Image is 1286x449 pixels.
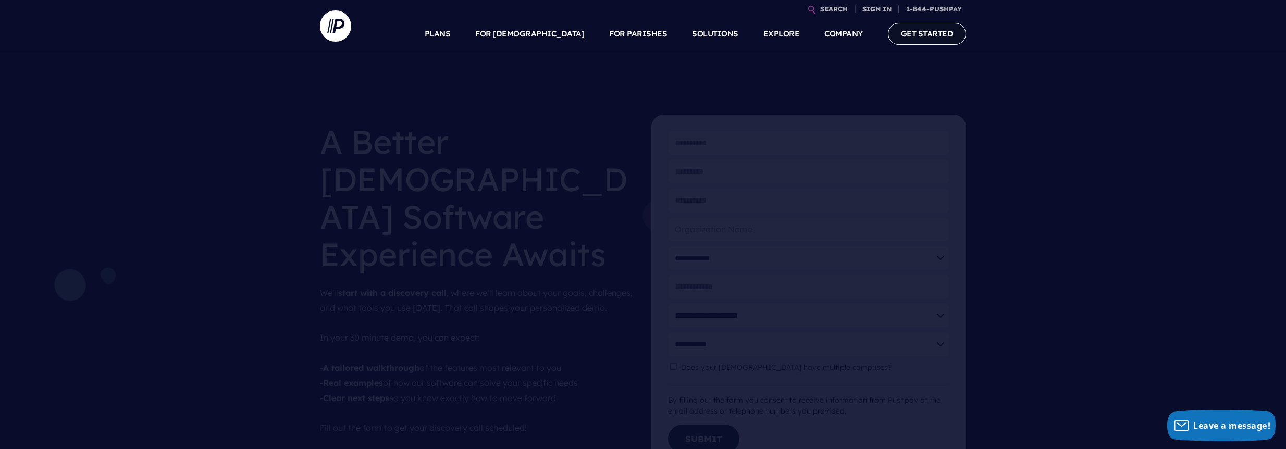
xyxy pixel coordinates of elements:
a: COMPANY [824,16,863,52]
a: FOR PARISHES [609,16,667,52]
span: Leave a message! [1193,420,1270,431]
a: EXPLORE [763,16,800,52]
a: PLANS [425,16,451,52]
a: FOR [DEMOGRAPHIC_DATA] [475,16,584,52]
a: SOLUTIONS [692,16,738,52]
a: GET STARTED [888,23,967,44]
button: Leave a message! [1167,410,1276,441]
